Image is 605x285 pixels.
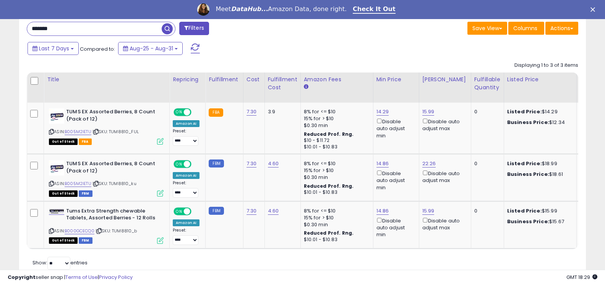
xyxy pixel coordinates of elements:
[209,76,240,84] div: Fulfillment
[79,138,92,145] span: FBA
[49,237,78,244] span: All listings that are currently out of stock and unavailable for purchase on Amazon
[566,274,597,281] span: 2025-09-8 18:29 GMT
[39,45,69,52] span: Last 7 Days
[304,208,367,214] div: 8% for <= $10
[8,274,133,281] div: seller snap | |
[173,180,200,198] div: Preset:
[304,131,354,137] b: Reduced Prof. Rng.
[507,76,573,84] div: Listed Price
[99,274,133,281] a: Privacy Policy
[422,76,468,84] div: [PERSON_NAME]
[268,207,279,215] a: 4.60
[467,22,507,35] button: Save View
[66,160,159,176] b: TUMS EX Assorted Berries, 8 Count (Pack of 12)
[190,161,203,167] span: OFF
[304,174,367,181] div: $0.30 min
[49,160,164,196] div: ASIN:
[173,120,200,127] div: Amazon AI
[209,108,223,117] small: FBA
[474,108,498,115] div: 0
[304,144,367,150] div: $10.01 - $10.83
[507,218,549,225] b: Business Price:
[507,171,571,178] div: $18.61
[247,76,261,84] div: Cost
[422,160,436,167] a: 22.26
[174,109,184,116] span: ON
[79,190,92,197] span: FBM
[216,5,347,13] div: Meet Amazon Data, done right.
[304,115,367,122] div: 15% for > $10
[507,108,542,115] b: Listed Price:
[507,208,571,214] div: $15.99
[304,230,354,236] b: Reduced Prof. Rng.
[304,137,367,144] div: $10 - $11.72
[173,76,202,84] div: Repricing
[173,172,200,179] div: Amazon AI
[422,169,465,184] div: Disable auto adjust max
[65,180,91,187] a: B005M2IETU
[49,208,164,243] div: ASIN:
[304,108,367,115] div: 8% for <= $10
[304,183,354,189] b: Reduced Prof. Rng.
[590,7,598,11] div: Close
[209,159,224,167] small: FBM
[376,160,389,167] a: 14.86
[353,5,396,14] a: Check It Out
[231,5,268,13] i: DataHub...
[49,108,164,144] div: ASIN:
[507,218,571,225] div: $15.67
[507,160,571,167] div: $18.99
[545,22,578,35] button: Actions
[507,171,549,178] b: Business Price:
[247,160,257,167] a: 7.30
[79,237,92,244] span: FBM
[49,190,78,197] span: All listings that are currently out of stock and unavailable for purchase on Amazon
[507,119,571,126] div: $12.34
[304,237,367,243] div: $10.01 - $10.83
[268,76,297,92] div: Fulfillment Cost
[304,221,367,228] div: $0.30 min
[190,109,203,116] span: OFF
[179,22,209,35] button: Filters
[8,274,36,281] strong: Copyright
[474,160,498,167] div: 0
[507,119,549,126] b: Business Price:
[474,208,498,214] div: 0
[49,209,64,214] img: 41ZkZfsOt9L._SL40_.jpg
[507,108,571,115] div: $14.29
[47,76,166,84] div: Title
[513,24,537,32] span: Columns
[174,208,184,214] span: ON
[173,219,200,226] div: Amazon AI
[422,108,435,116] a: 15.99
[304,122,367,129] div: $0.30 min
[173,228,200,245] div: Preset:
[32,259,88,266] span: Show: entries
[130,45,173,52] span: Aug-25 - Aug-31
[92,129,139,135] span: | SKU: TUM8810_FUL
[508,22,544,35] button: Columns
[514,62,578,69] div: Displaying 1 to 3 of 3 items
[474,76,501,92] div: Fulfillable Quantity
[422,207,435,215] a: 15.99
[507,160,542,167] b: Listed Price:
[376,207,389,215] a: 14.86
[65,129,91,135] a: B005M2IETU
[507,207,542,214] b: Listed Price:
[209,207,224,215] small: FBM
[49,108,64,124] img: 41wa0rVPZOL._SL40_.jpg
[376,216,413,238] div: Disable auto adjust min
[376,108,389,116] a: 14.29
[65,228,94,234] a: B000GCECQ0
[247,207,257,215] a: 7.30
[197,3,209,16] img: Profile image for Georgie
[174,161,184,167] span: ON
[304,167,367,174] div: 15% for > $10
[80,45,115,53] span: Compared to:
[304,189,367,196] div: $10.01 - $10.83
[92,180,136,187] span: | SKU: TUM8810_ku
[422,117,465,132] div: Disable auto adjust max
[304,160,367,167] div: 8% for <= $10
[66,108,159,124] b: TUMS EX Assorted Berries, 8 Count (Pack of 12)
[268,160,279,167] a: 4.60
